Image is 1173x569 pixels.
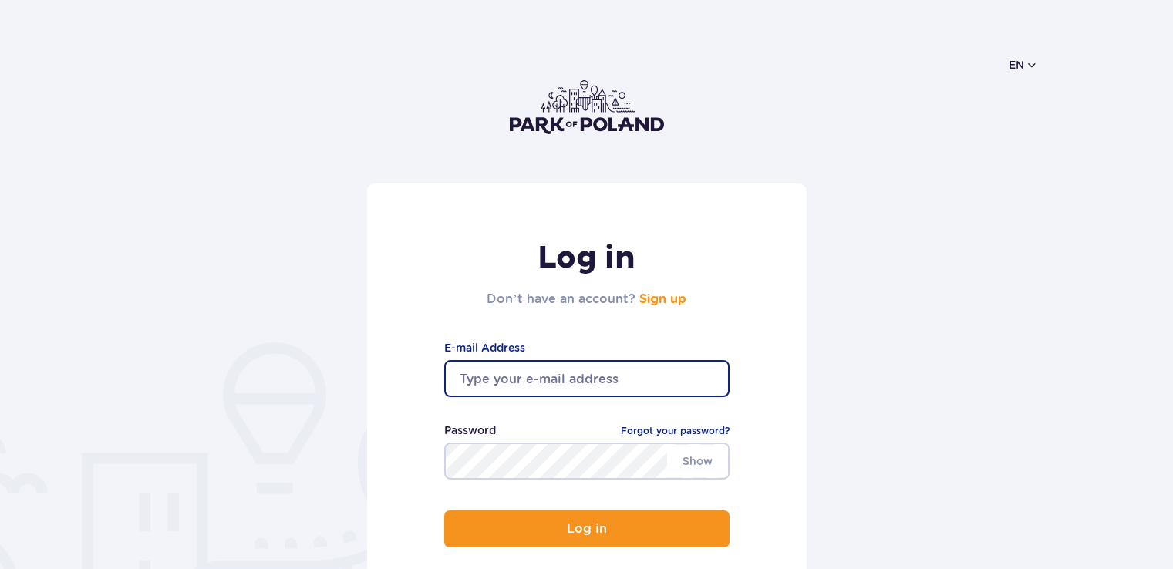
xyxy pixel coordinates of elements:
h1: Log in [487,239,686,278]
p: Log in [567,522,607,536]
label: E-mail Address [444,339,730,356]
a: Forgot your password? [621,423,730,439]
img: Park of Poland logo [510,80,664,134]
label: Password [444,422,496,439]
button: en [1009,57,1038,72]
button: Log in [444,510,730,547]
input: Type your e-mail address [444,360,730,397]
a: Sign up [639,293,686,305]
h2: Don’t have an account? [487,290,686,308]
span: Show [667,445,728,477]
